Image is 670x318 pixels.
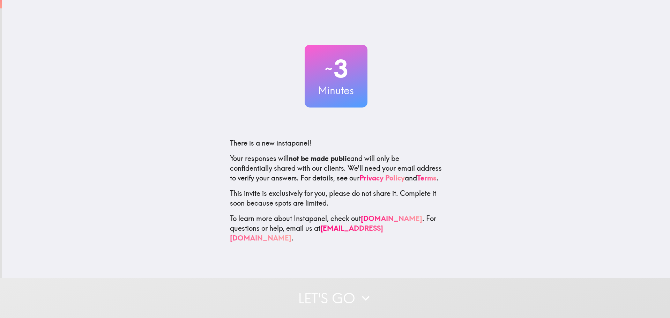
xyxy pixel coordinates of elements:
[305,83,367,98] h3: Minutes
[230,214,442,243] p: To learn more about Instapanel, check out . For questions or help, email us at .
[361,214,422,223] a: [DOMAIN_NAME]
[359,173,405,182] a: Privacy Policy
[230,224,383,242] a: [EMAIL_ADDRESS][DOMAIN_NAME]
[230,139,311,147] span: There is a new instapanel!
[230,188,442,208] p: This invite is exclusively for you, please do not share it. Complete it soon because spots are li...
[289,154,350,163] b: not be made public
[230,154,442,183] p: Your responses will and will only be confidentially shared with our clients. We'll need your emai...
[305,54,367,83] h2: 3
[417,173,437,182] a: Terms
[324,58,334,79] span: ~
